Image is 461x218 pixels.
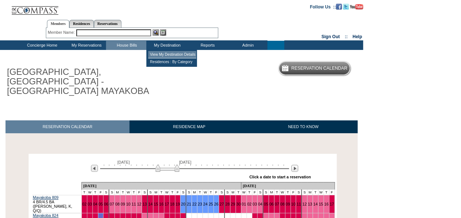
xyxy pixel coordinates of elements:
[274,189,280,195] td: T
[247,202,252,206] a: 02
[227,41,267,50] td: Admin
[181,202,185,206] a: 20
[264,202,268,206] a: 05
[336,4,342,8] a: Become our fan on Facebook
[241,182,334,189] td: [DATE]
[257,189,263,195] td: S
[115,189,120,195] td: M
[296,202,301,206] a: 11
[280,202,285,206] a: 08
[115,202,120,206] a: 08
[131,189,136,195] td: T
[352,34,362,39] a: Help
[263,189,268,195] td: S
[350,4,363,8] a: Subscribe to our YouTube Channel
[343,4,349,8] a: Follow us on Twitter
[301,189,307,195] td: S
[6,120,129,133] a: RESERVATION CALENDAR
[132,202,136,206] a: 11
[81,189,87,195] td: T
[242,202,246,206] a: 01
[246,189,252,195] td: T
[236,189,241,195] td: T
[230,189,236,195] td: M
[48,29,76,36] div: Member Name:
[153,189,159,195] td: M
[125,189,131,195] td: W
[209,202,213,206] a: 25
[160,29,166,36] img: Reservations
[291,165,298,172] img: Next
[91,165,98,172] img: Previous
[121,202,125,206] a: 09
[99,202,103,206] a: 05
[88,202,92,206] a: 03
[137,202,142,206] a: 12
[187,202,191,206] a: 21
[285,189,290,195] td: T
[94,20,121,28] a: Reservations
[308,202,312,206] a: 13
[164,189,169,195] td: W
[148,51,196,58] td: View My Destination Details
[231,202,235,206] a: 29
[321,34,340,39] a: Sign Out
[106,41,146,50] td: House Bills
[192,202,197,206] a: 22
[32,195,82,213] td: 4 BR/4.5 BA ([PERSON_NAME], K, Q/Q)
[202,189,208,195] td: W
[258,202,262,206] a: 04
[142,202,147,206] a: 13
[269,202,274,206] a: 06
[203,202,208,206] a: 24
[329,189,334,195] td: F
[33,195,59,200] a: Mayakoba 809
[148,202,153,206] a: 14
[302,202,307,206] a: 12
[345,34,348,39] span: ::
[165,202,169,206] a: 17
[313,202,318,206] a: 14
[198,202,202,206] a: 23
[6,66,170,98] h1: [GEOGRAPHIC_DATA], [GEOGRAPHIC_DATA] - [GEOGRAPHIC_DATA] MAYAKOBA
[81,182,241,189] td: [DATE]
[249,175,311,179] div: Click a date to start a reservation
[192,189,197,195] td: M
[33,213,59,218] a: Mayakoba 824
[330,202,334,206] a: 17
[154,202,158,206] a: 15
[117,160,130,164] span: [DATE]
[92,189,98,195] td: T
[323,189,329,195] td: T
[319,202,323,206] a: 15
[159,189,164,195] td: T
[87,189,92,195] td: W
[324,202,329,206] a: 16
[343,4,349,10] img: Follow us on Twitter
[153,29,159,36] img: View
[142,189,147,195] td: S
[313,189,318,195] td: T
[98,189,103,195] td: F
[249,120,358,133] a: NEED TO KNOW
[47,20,69,28] a: Members
[147,189,153,195] td: S
[225,202,230,206] a: 28
[180,189,186,195] td: S
[197,189,203,195] td: T
[290,189,296,195] td: F
[236,202,241,206] a: 30
[350,4,363,10] img: Subscribe to our YouTube Channel
[109,189,114,195] td: S
[213,189,219,195] td: F
[307,189,313,195] td: M
[159,202,164,206] a: 16
[93,202,98,206] a: 04
[318,189,323,195] td: W
[110,202,114,206] a: 07
[148,58,196,65] td: Residences : By Category
[253,202,257,206] a: 03
[310,4,336,10] td: Follow Us ::
[279,189,285,195] td: W
[187,41,227,50] td: Reports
